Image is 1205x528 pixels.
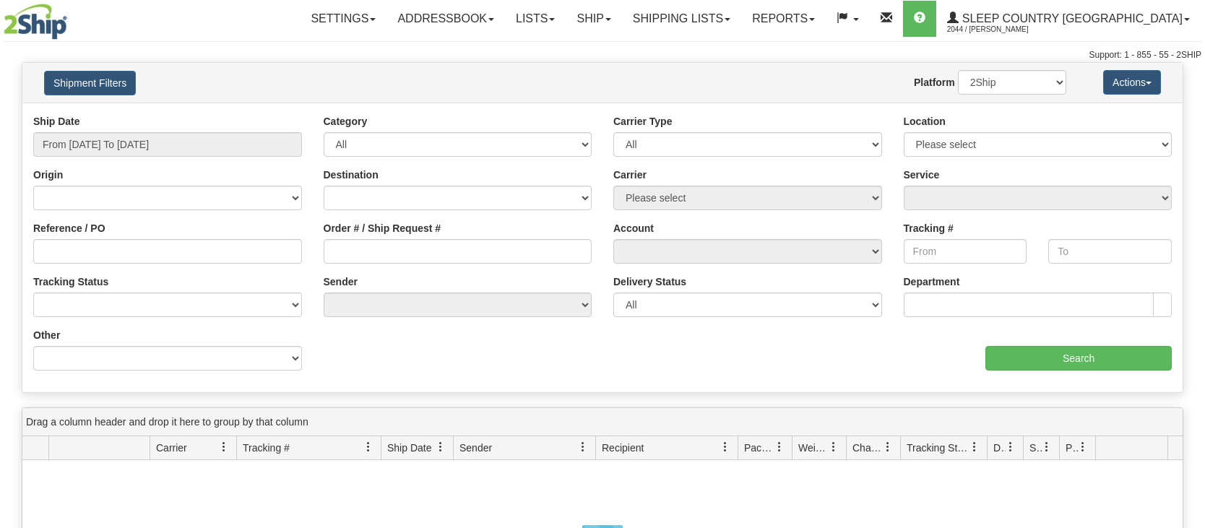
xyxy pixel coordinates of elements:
input: To [1048,239,1172,264]
a: Lists [505,1,566,37]
label: Carrier [613,168,647,182]
span: Tracking Status [907,441,969,455]
span: Weight [798,441,829,455]
label: Order # / Ship Request # [324,221,441,235]
a: Tracking Status filter column settings [962,435,987,459]
label: Tracking # [904,221,954,235]
label: Platform [914,75,955,90]
a: Settings [300,1,386,37]
a: Charge filter column settings [876,435,900,459]
label: Category [324,114,368,129]
a: Ship Date filter column settings [428,435,453,459]
label: Carrier Type [613,114,672,129]
span: 2044 / [PERSON_NAME] [947,22,1055,37]
input: From [904,239,1027,264]
label: Service [904,168,940,182]
span: Delivery Status [993,441,1006,455]
span: Charge [852,441,883,455]
a: Weight filter column settings [821,435,846,459]
a: Carrier filter column settings [212,435,236,459]
a: Addressbook [386,1,505,37]
a: Shipment Issues filter column settings [1035,435,1059,459]
button: Actions [1103,70,1161,95]
label: Origin [33,168,63,182]
a: Packages filter column settings [767,435,792,459]
div: Support: 1 - 855 - 55 - 2SHIP [4,49,1201,61]
a: Tracking # filter column settings [356,435,381,459]
label: Reference / PO [33,221,105,235]
a: Sleep Country [GEOGRAPHIC_DATA] 2044 / [PERSON_NAME] [936,1,1201,37]
span: Packages [744,441,774,455]
label: Other [33,328,60,342]
span: Ship Date [387,441,431,455]
a: Ship [566,1,621,37]
label: Delivery Status [613,274,686,289]
label: Department [904,274,960,289]
input: Search [985,346,1172,371]
a: Reports [741,1,826,37]
label: Tracking Status [33,274,108,289]
button: Shipment Filters [44,71,136,95]
div: grid grouping header [22,408,1183,436]
a: Pickup Status filter column settings [1071,435,1095,459]
span: Carrier [156,441,187,455]
a: Recipient filter column settings [713,435,738,459]
span: Tracking # [243,441,290,455]
a: Sender filter column settings [571,435,595,459]
span: Sleep Country [GEOGRAPHIC_DATA] [959,12,1183,25]
label: Destination [324,168,379,182]
span: Shipment Issues [1029,441,1042,455]
label: Account [613,221,654,235]
label: Sender [324,274,358,289]
a: Shipping lists [622,1,741,37]
a: Delivery Status filter column settings [998,435,1023,459]
label: Ship Date [33,114,80,129]
span: Pickup Status [1066,441,1078,455]
span: Recipient [602,441,644,455]
iframe: chat widget [1172,190,1204,337]
span: Sender [459,441,492,455]
img: logo2044.jpg [4,4,67,40]
label: Location [904,114,946,129]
